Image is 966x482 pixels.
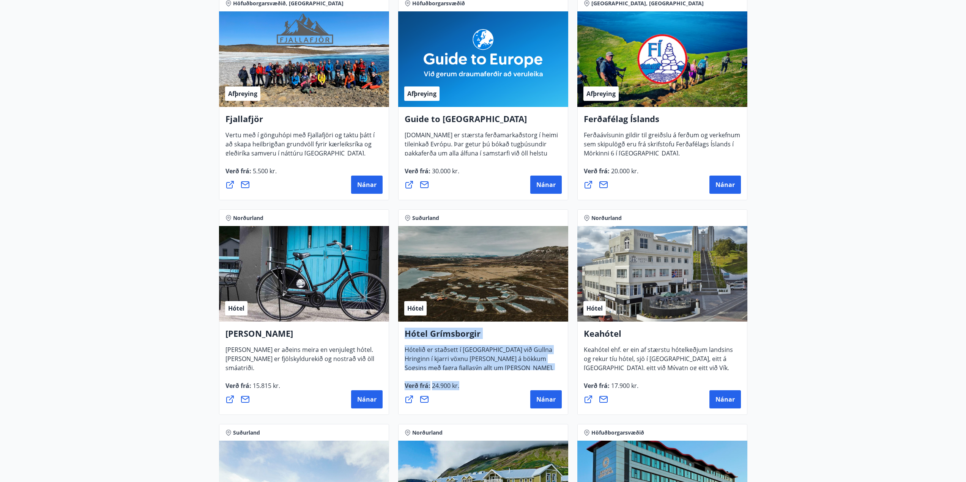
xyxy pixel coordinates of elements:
[430,382,459,390] span: 24.900 kr.
[412,429,443,436] span: Norðurland
[407,89,437,98] span: Afþreying
[584,328,741,345] h4: Keahótel
[225,328,383,345] h4: [PERSON_NAME]
[357,395,377,403] span: Nánar
[228,89,257,98] span: Afþreying
[610,382,638,390] span: 17.900 kr.
[407,304,424,312] span: Hótel
[228,304,244,312] span: Hótel
[591,429,644,436] span: Höfuðborgarsvæðið
[591,214,622,222] span: Norðurland
[351,390,383,408] button: Nánar
[586,304,603,312] span: Hótel
[357,181,377,189] span: Nánar
[225,113,383,130] h4: Fjallafjör
[584,131,740,163] span: Ferðaávísunin gildir til greiðslu á ferðum og verkefnum sem skipulögð eru frá skrifstofu Ferðafél...
[225,167,277,181] span: Verð frá :
[536,181,556,189] span: Nánar
[584,167,638,181] span: Verð frá :
[351,176,383,194] button: Nánar
[584,345,733,396] span: Keahótel ehf. er ein af stærstu hótelkeðjum landsins og rekur tíu hótel, sjö í [GEOGRAPHIC_DATA],...
[709,390,741,408] button: Nánar
[530,390,562,408] button: Nánar
[584,382,638,396] span: Verð frá :
[251,167,277,175] span: 5.500 kr.
[405,328,562,345] h4: Hótel Grímsborgir
[405,382,459,396] span: Verð frá :
[584,113,741,130] h4: Ferðafélag Íslands
[715,395,735,403] span: Nánar
[709,176,741,194] button: Nánar
[233,429,260,436] span: Suðurland
[715,181,735,189] span: Nánar
[225,345,374,378] span: [PERSON_NAME] er aðeins meira en venjulegt hótel. [PERSON_NAME] er fjölskyldurekið og nostrað við...
[405,113,562,130] h4: Guide to [GEOGRAPHIC_DATA]
[225,382,280,396] span: Verð frá :
[233,214,263,222] span: Norðurland
[610,167,638,175] span: 20.000 kr.
[225,131,375,163] span: Vertu með í gönguhópi með Fjallafjöri og taktu þátt í að skapa heilbrigðan grundvöll fyrir kærlei...
[586,89,616,98] span: Afþreying
[251,382,280,390] span: 15.815 kr.
[405,167,459,181] span: Verð frá :
[430,167,459,175] span: 30.000 kr.
[405,345,553,396] span: Hótelið er staðsett í [GEOGRAPHIC_DATA] við Gullna Hringinn í kjarri vöxnu [PERSON_NAME] á bökkum...
[412,214,439,222] span: Suðurland
[530,176,562,194] button: Nánar
[405,131,558,182] span: [DOMAIN_NAME] er stærsta ferðamarkaðstorg í heimi tileinkað Evrópu. Þar getur þú bókað tugþúsundi...
[536,395,556,403] span: Nánar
